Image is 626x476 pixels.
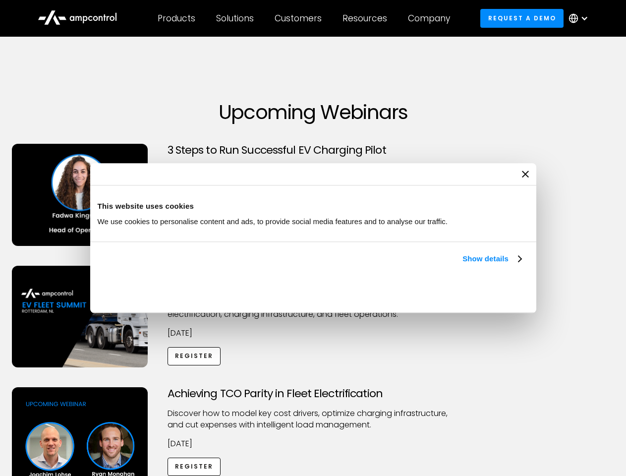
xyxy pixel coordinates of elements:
[275,13,322,24] div: Customers
[216,13,254,24] div: Solutions
[158,13,195,24] div: Products
[480,9,564,27] a: Request a demo
[168,347,221,365] a: Register
[98,217,448,226] span: We use cookies to personalise content and ads, to provide social media features and to analyse ou...
[342,13,387,24] div: Resources
[168,438,459,449] p: [DATE]
[168,387,459,400] h3: Achieving TCO Parity in Fleet Electrification
[408,13,450,24] div: Company
[522,171,529,178] button: Close banner
[12,100,615,124] h1: Upcoming Webinars
[383,276,525,305] button: Okay
[98,200,529,212] div: This website uses cookies
[168,458,221,476] a: Register
[462,253,521,265] a: Show details
[168,408,459,430] p: Discover how to model key cost drivers, optimize charging infrastructure, and cut expenses with i...
[168,144,459,157] h3: 3 Steps to Run Successful EV Charging Pilot
[168,328,459,339] p: [DATE]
